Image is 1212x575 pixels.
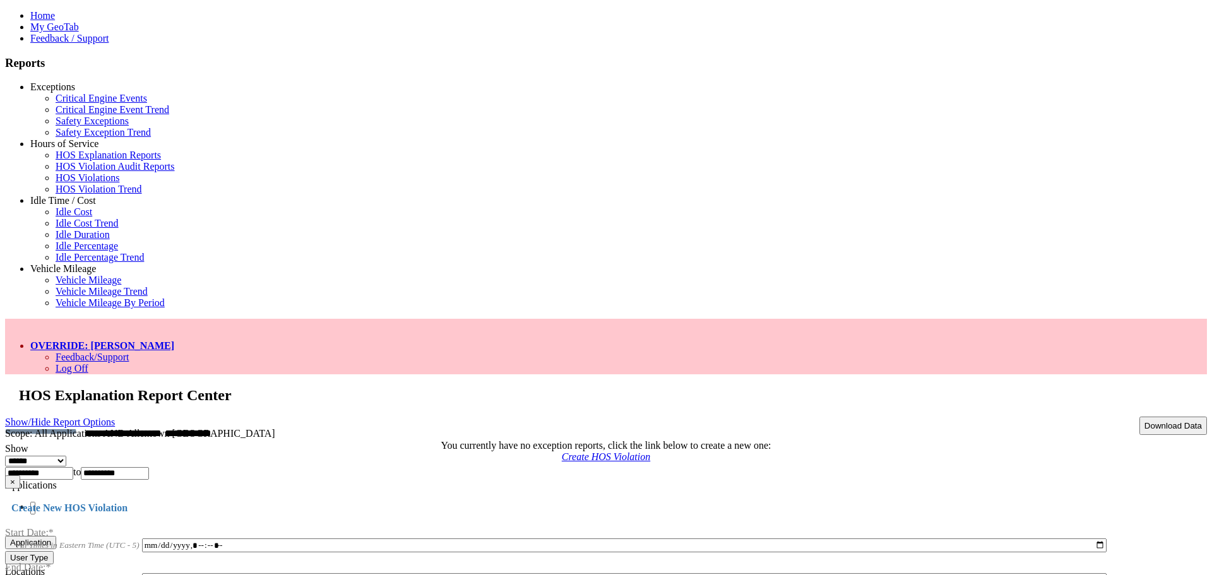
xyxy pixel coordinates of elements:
[19,387,1207,404] h2: HOS Explanation Report Center
[73,466,81,477] span: to
[30,81,75,92] a: Exceptions
[56,104,169,115] a: Critical Engine Event Trend
[56,229,110,240] a: Idle Duration
[56,240,118,251] a: Idle Percentage
[56,352,129,362] a: Feedback/Support
[56,252,144,263] a: Idle Percentage Trend
[56,150,161,160] a: HOS Explanation Reports
[5,428,275,439] span: Scope: All Applications AND Allentown [GEOGRAPHIC_DATA]
[56,116,129,126] a: Safety Exceptions
[30,10,55,21] a: Home
[5,511,54,538] label: Start Date:*
[56,161,175,172] a: HOS Violation Audit Reports
[30,138,98,149] a: Hours of Service
[56,363,88,374] a: Log Off
[5,443,28,454] label: Show
[56,206,92,217] a: Idle Cost
[30,21,79,32] a: My GeoTab
[5,56,1207,70] h3: Reports
[56,93,147,104] a: Critical Engine Events
[56,286,148,297] a: Vehicle Mileage Trend
[5,545,50,572] label: End Date:*
[56,275,121,285] a: Vehicle Mileage
[5,440,1207,451] div: You currently have no exception reports, click the link below to create a new one:
[56,184,142,194] a: HOS Violation Trend
[5,480,57,490] label: Applications
[17,540,140,550] span: All Times in Eastern Time (UTC - 5)
[5,502,1207,514] h4: Create New HOS Violation
[5,413,115,430] a: Show/Hide Report Options
[1139,417,1207,435] button: Download Data
[30,195,96,206] a: Idle Time / Cost
[56,127,151,138] a: Safety Exception Trend
[56,297,165,308] a: Vehicle Mileage By Period
[5,475,20,489] button: ×
[30,263,96,274] a: Vehicle Mileage
[562,451,650,462] a: Create HOS Violation
[56,172,119,183] a: HOS Violations
[56,218,119,228] a: Idle Cost Trend
[30,33,109,44] a: Feedback / Support
[30,340,174,351] a: OVERRIDE: [PERSON_NAME]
